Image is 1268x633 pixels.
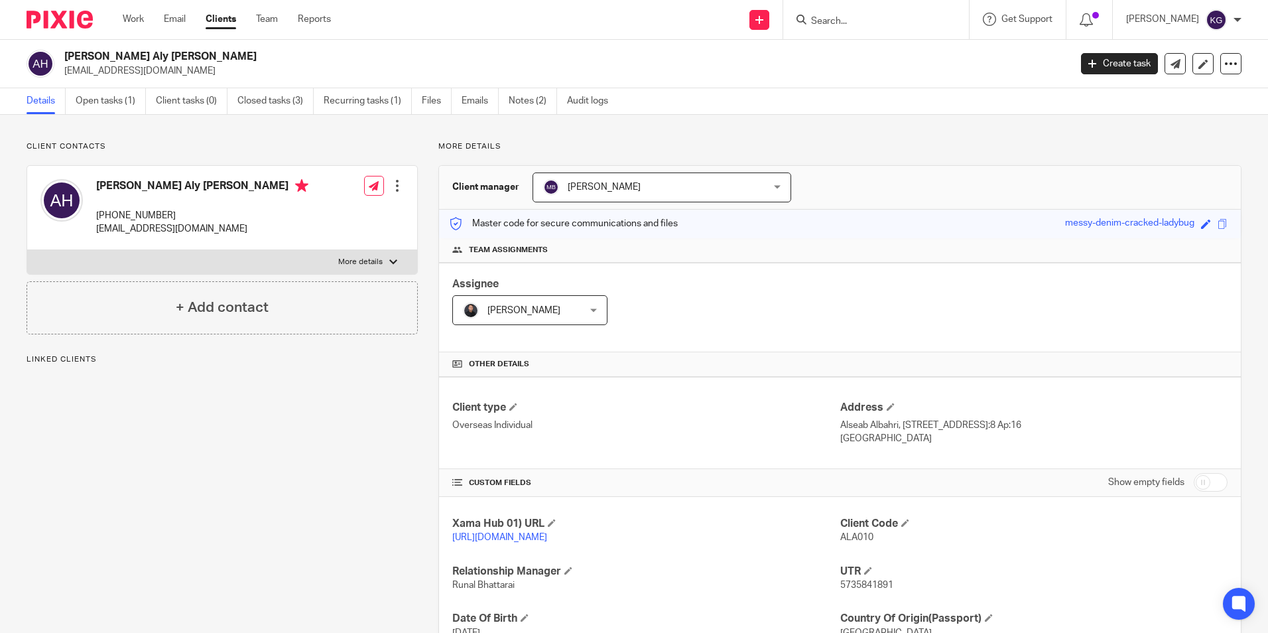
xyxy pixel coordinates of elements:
[76,88,146,114] a: Open tasks (1)
[96,209,308,222] p: [PHONE_NUMBER]
[27,50,54,78] img: svg%3E
[422,88,452,114] a: Files
[449,217,678,230] p: Master code for secure communications and files
[567,88,618,114] a: Audit logs
[1081,53,1158,74] a: Create task
[452,419,840,432] p: Overseas Individual
[840,419,1228,432] p: Alseab Albahri, [STREET_ADDRESS]:8 Ap:16
[452,517,840,531] h4: Xama Hub 01) URL
[338,257,383,267] p: More details
[810,16,929,28] input: Search
[295,179,308,192] i: Primary
[156,88,227,114] a: Client tasks (0)
[176,297,269,318] h4: + Add contact
[452,478,840,488] h4: CUSTOM FIELDS
[469,245,548,255] span: Team assignments
[1206,9,1227,31] img: svg%3E
[469,359,529,370] span: Other details
[96,179,308,196] h4: [PERSON_NAME] Aly [PERSON_NAME]
[840,432,1228,445] p: [GEOGRAPHIC_DATA]
[27,88,66,114] a: Details
[840,517,1228,531] h4: Client Code
[452,565,840,579] h4: Relationship Manager
[452,581,515,590] span: Runal Bhattarai
[1001,15,1052,24] span: Get Support
[840,401,1228,415] h4: Address
[1065,216,1194,232] div: messy-denim-cracked-ladybug
[27,11,93,29] img: Pixie
[237,88,314,114] a: Closed tasks (3)
[64,50,861,64] h2: [PERSON_NAME] Aly [PERSON_NAME]
[256,13,278,26] a: Team
[463,303,479,318] img: My%20Photo.jpg
[123,13,144,26] a: Work
[452,279,499,289] span: Assignee
[452,180,519,194] h3: Client manager
[1126,13,1199,26] p: [PERSON_NAME]
[840,612,1228,626] h4: Country Of Origin(Passport)
[452,612,840,626] h4: Date Of Birth
[462,88,499,114] a: Emails
[40,179,83,222] img: svg%3E
[452,401,840,415] h4: Client type
[164,13,186,26] a: Email
[840,565,1228,579] h4: UTR
[438,141,1241,152] p: More details
[27,354,418,365] p: Linked clients
[1108,476,1184,489] label: Show empty fields
[487,306,560,315] span: [PERSON_NAME]
[298,13,331,26] a: Reports
[206,13,236,26] a: Clients
[568,182,641,192] span: [PERSON_NAME]
[543,179,559,195] img: svg%3E
[96,222,308,236] p: [EMAIL_ADDRESS][DOMAIN_NAME]
[509,88,557,114] a: Notes (2)
[64,64,1061,78] p: [EMAIL_ADDRESS][DOMAIN_NAME]
[840,533,873,542] span: ALA010
[840,581,893,590] span: 5735841891
[452,533,547,542] a: [URL][DOMAIN_NAME]
[27,141,418,152] p: Client contacts
[324,88,412,114] a: Recurring tasks (1)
